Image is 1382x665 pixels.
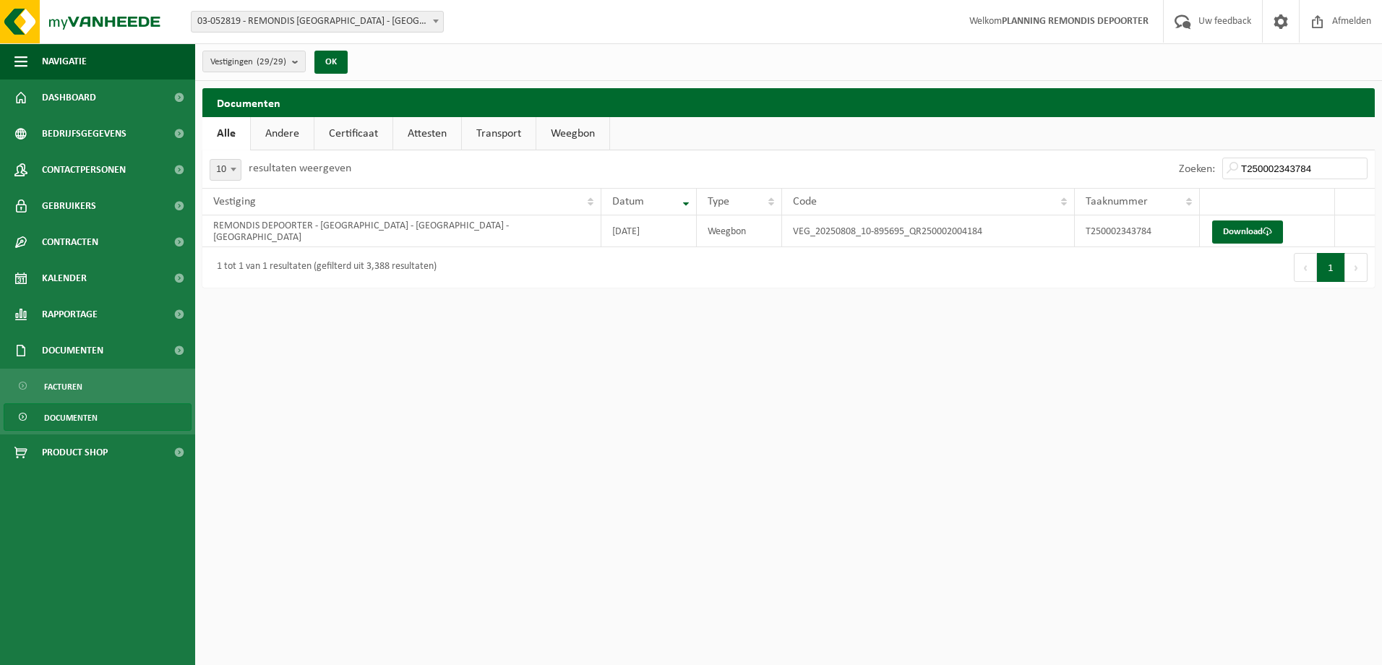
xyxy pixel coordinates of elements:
[191,11,444,33] span: 03-052819 - REMONDIS WEST-VLAANDEREN - OOSTENDE
[782,215,1075,247] td: VEG_20250808_10-895695_QR250002004184
[42,260,87,296] span: Kalender
[210,254,437,280] div: 1 tot 1 van 1 resultaten (gefilterd uit 3,388 resultaten)
[192,12,443,32] span: 03-052819 - REMONDIS WEST-VLAANDEREN - OOSTENDE
[42,188,96,224] span: Gebruikers
[42,116,126,152] span: Bedrijfsgegevens
[697,215,781,247] td: Weegbon
[210,159,241,181] span: 10
[612,196,644,207] span: Datum
[393,117,461,150] a: Attesten
[42,80,96,116] span: Dashboard
[251,117,314,150] a: Andere
[42,434,108,471] span: Product Shop
[42,152,126,188] span: Contactpersonen
[210,160,241,180] span: 10
[536,117,609,150] a: Weegbon
[1317,253,1345,282] button: 1
[4,403,192,431] a: Documenten
[42,296,98,332] span: Rapportage
[44,373,82,400] span: Facturen
[1179,163,1215,175] label: Zoeken:
[4,372,192,400] a: Facturen
[314,51,348,74] button: OK
[42,224,98,260] span: Contracten
[1345,253,1368,282] button: Next
[1002,16,1149,27] strong: PLANNING REMONDIS DEPOORTER
[202,51,306,72] button: Vestigingen(29/29)
[601,215,697,247] td: [DATE]
[202,215,601,247] td: REMONDIS DEPOORTER - [GEOGRAPHIC_DATA] - [GEOGRAPHIC_DATA] - [GEOGRAPHIC_DATA]
[1294,253,1317,282] button: Previous
[202,88,1375,116] h2: Documenten
[213,196,256,207] span: Vestiging
[44,404,98,432] span: Documenten
[202,117,250,150] a: Alle
[462,117,536,150] a: Transport
[210,51,286,73] span: Vestigingen
[1075,215,1200,247] td: T250002343784
[1212,220,1283,244] a: Download
[314,117,392,150] a: Certificaat
[42,43,87,80] span: Navigatie
[708,196,729,207] span: Type
[1086,196,1148,207] span: Taaknummer
[793,196,817,207] span: Code
[42,332,103,369] span: Documenten
[249,163,351,174] label: resultaten weergeven
[257,57,286,66] count: (29/29)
